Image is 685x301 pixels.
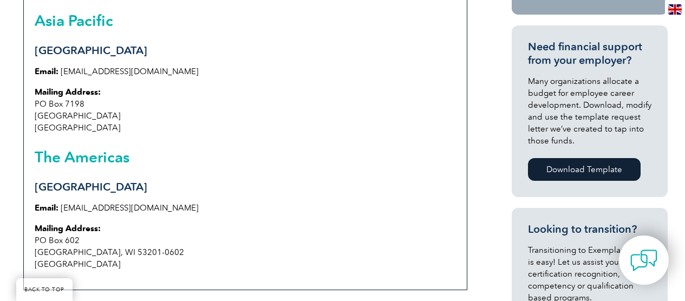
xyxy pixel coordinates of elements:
p: Many organizations allocate a budget for employee career development. Download, modify and use th... [528,75,651,147]
strong: Mailing Address: [35,224,101,233]
h3: [GEOGRAPHIC_DATA] [35,44,456,57]
a: [EMAIL_ADDRESS][DOMAIN_NAME] [61,67,199,76]
strong: Email: [35,67,58,76]
h3: [GEOGRAPHIC_DATA] [35,180,456,194]
p: PO Box 7198 [GEOGRAPHIC_DATA] [GEOGRAPHIC_DATA] [35,86,456,134]
h2: Asia Pacific [35,12,456,29]
h3: Looking to transition? [528,223,651,236]
p: PO Box 602 [GEOGRAPHIC_DATA], WI 53201-0602 [GEOGRAPHIC_DATA] [35,223,456,270]
a: [EMAIL_ADDRESS][DOMAIN_NAME] [61,203,199,213]
a: BACK TO TOP [16,278,73,301]
img: en [668,4,682,15]
a: Download Template [528,158,641,181]
h2: The Americas [35,148,456,166]
img: contact-chat.png [630,247,657,274]
h3: Need financial support from your employer? [528,40,651,67]
strong: Mailing Address: [35,87,101,97]
strong: Email: [35,203,58,213]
